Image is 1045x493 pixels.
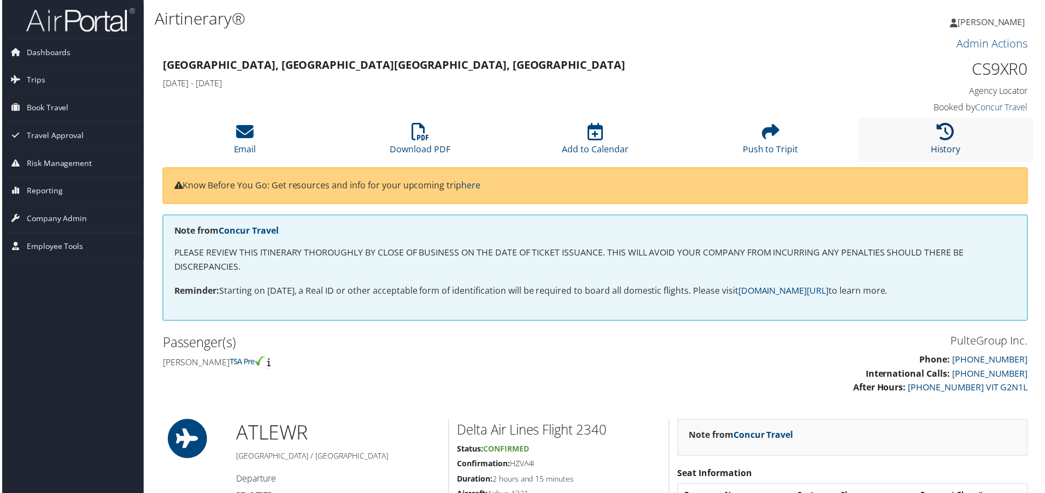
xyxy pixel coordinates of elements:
[173,180,1019,194] p: Know Before You Go: Get resources and info for your upcoming trip
[921,355,952,367] strong: Phone:
[25,178,61,205] span: Reporting
[161,335,588,353] h2: Passenger(s)
[218,225,278,237] a: Concur Travel
[678,469,753,481] strong: Seat Information
[954,369,1030,381] a: [PHONE_NUMBER]
[959,36,1030,51] a: Admin Actions
[235,474,440,486] h4: Departure
[457,423,661,441] h2: Delta Air Lines Flight 2340
[910,383,1030,395] a: [PHONE_NUMBER] VIT G2N1L
[25,122,82,150] span: Travel Approval
[161,78,809,90] h4: [DATE] - [DATE]
[25,206,85,233] span: Company Admin
[25,234,81,261] span: Employee Tools
[235,453,440,464] h5: [GEOGRAPHIC_DATA] / [GEOGRAPHIC_DATA]
[825,58,1030,81] h1: CS9XR0
[173,286,1019,300] p: Starting on [DATE], a Real ID or other acceptable form of identification will be required to boar...
[977,102,1030,114] a: Concur Travel
[825,102,1030,114] h4: Booked by
[960,16,1028,28] span: [PERSON_NAME]
[25,67,43,94] span: Trips
[457,476,492,486] strong: Duration:
[744,129,800,156] a: Push to Tripit
[952,5,1038,38] a: [PERSON_NAME]
[690,431,795,443] strong: Note from
[173,286,218,298] strong: Reminder:
[25,94,67,122] span: Book Travel
[735,431,795,443] a: Concur Travel
[855,383,908,395] strong: After Hours:
[483,446,529,456] span: Confirmed
[954,355,1030,367] a: [PHONE_NUMBER]
[390,129,450,156] a: Download PDF
[562,129,629,156] a: Add to Calendar
[825,85,1030,97] h4: Agency Locator
[933,129,963,156] a: History
[233,129,255,156] a: Email
[457,460,661,471] h5: HZVA4I
[235,421,440,448] h1: ATL EWR
[457,460,510,471] strong: Confirmation:
[461,180,480,192] a: here
[739,286,830,298] a: [DOMAIN_NAME][URL]
[173,247,1019,275] p: PLEASE REVIEW THIS ITINERARY THOROUGHLY BY CLOSE OF BUSINESS ON THE DATE OF TICKET ISSUANCE. THIS...
[25,150,90,177] span: Risk Management
[24,7,133,33] img: airportal-logo.png
[604,335,1030,350] h3: PulteGroup Inc.
[153,7,743,30] h1: Airtinerary®
[867,369,952,381] strong: International Calls:
[173,225,278,237] strong: Note from
[161,58,626,73] strong: [GEOGRAPHIC_DATA], [GEOGRAPHIC_DATA] [GEOGRAPHIC_DATA], [GEOGRAPHIC_DATA]
[457,476,661,486] h5: 2 hours and 15 minutes
[228,358,264,367] img: tsa-precheck.png
[25,39,69,66] span: Dashboards
[161,358,588,370] h4: [PERSON_NAME]
[457,446,483,456] strong: Status:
